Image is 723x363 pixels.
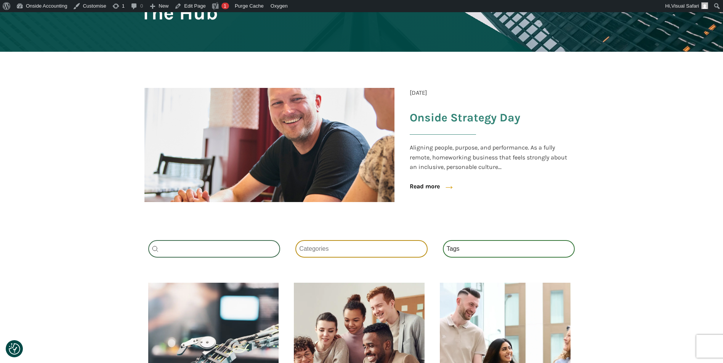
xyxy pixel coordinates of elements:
[436,178,455,196] div: →
[410,143,571,172] span: Aligning people, purpose, and performance. As a fully remote, homeworking business that feels str...
[9,343,20,355] button: Consent Preferences
[9,343,20,355] img: Revisit consent button
[671,3,699,9] span: Visual Safari
[410,88,427,98] span: [DATE]
[410,110,520,125] span: Onside Strategy Day
[141,2,218,23] h1: The Hub
[410,181,440,191] a: Read more
[224,3,226,9] span: 1
[410,111,571,146] a: Onside Strategy Day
